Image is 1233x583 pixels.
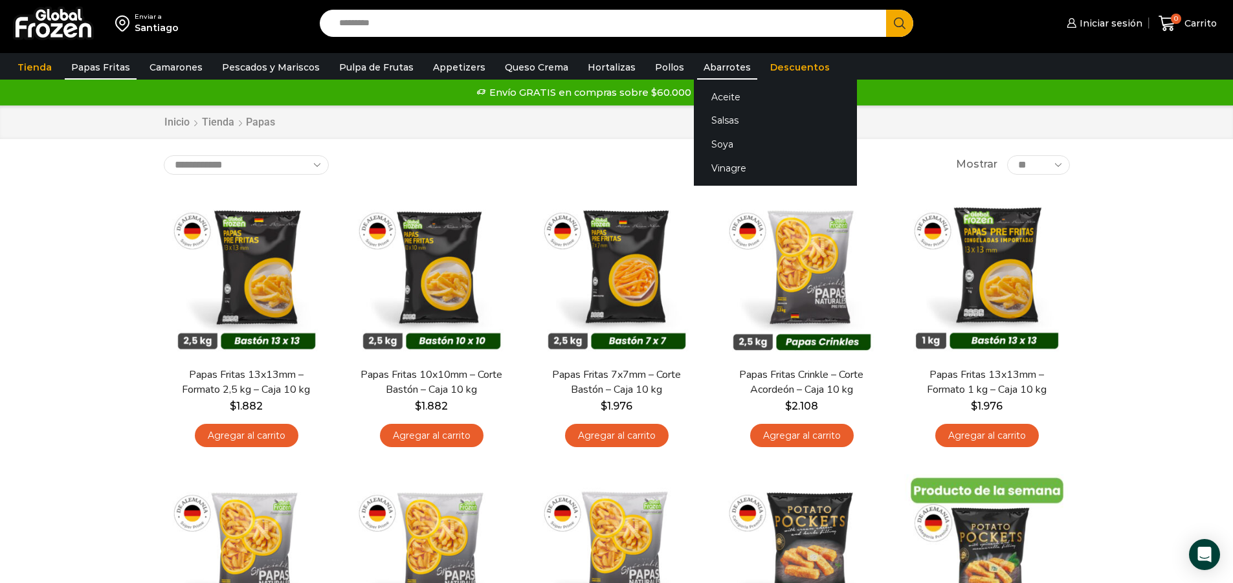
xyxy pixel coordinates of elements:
[649,55,691,80] a: Pollos
[750,424,854,448] a: Agregar al carrito: “Papas Fritas Crinkle - Corte Acordeón - Caja 10 kg”
[601,400,632,412] bdi: 1.976
[971,400,977,412] span: $
[195,424,298,448] a: Agregar al carrito: “Papas Fritas 13x13mm - Formato 2,5 kg - Caja 10 kg”
[135,12,179,21] div: Enviar a
[230,400,263,412] bdi: 1.882
[764,55,836,80] a: Descuentos
[427,55,492,80] a: Appetizers
[785,400,818,412] bdi: 2.108
[415,400,421,412] span: $
[164,115,275,130] nav: Breadcrumb
[935,424,1039,448] a: Agregar al carrito: “Papas Fritas 13x13mm - Formato 1 kg - Caja 10 kg”
[135,21,179,34] div: Santiago
[1063,10,1142,36] a: Iniciar sesión
[912,368,1061,397] a: Papas Fritas 13x13mm – Formato 1 kg – Caja 10 kg
[11,55,58,80] a: Tienda
[956,157,997,172] span: Mostrar
[1181,17,1217,30] span: Carrito
[565,424,669,448] a: Agregar al carrito: “Papas Fritas 7x7mm - Corte Bastón - Caja 10 kg”
[601,400,607,412] span: $
[886,10,913,37] button: Search button
[694,109,857,133] a: Salsas
[694,133,857,157] a: Soya
[1155,8,1220,39] a: 0 Carrito
[216,55,326,80] a: Pescados y Mariscos
[246,116,275,128] h1: Papas
[697,55,757,80] a: Abarrotes
[164,155,329,175] select: Pedido de la tienda
[694,156,857,180] a: Vinagre
[65,55,137,80] a: Papas Fritas
[1076,17,1142,30] span: Iniciar sesión
[333,55,420,80] a: Pulpa de Frutas
[143,55,209,80] a: Camarones
[1171,14,1181,24] span: 0
[542,368,691,397] a: Papas Fritas 7x7mm – Corte Bastón – Caja 10 kg
[727,368,876,397] a: Papas Fritas Crinkle – Corte Acordeón – Caja 10 kg
[201,115,235,130] a: Tienda
[971,400,1003,412] bdi: 1.976
[498,55,575,80] a: Queso Crema
[694,85,857,109] a: Aceite
[581,55,642,80] a: Hortalizas
[164,115,190,130] a: Inicio
[1189,539,1220,570] div: Open Intercom Messenger
[785,400,792,412] span: $
[230,400,236,412] span: $
[172,368,320,397] a: Papas Fritas 13x13mm – Formato 2,5 kg – Caja 10 kg
[380,424,483,448] a: Agregar al carrito: “Papas Fritas 10x10mm - Corte Bastón - Caja 10 kg”
[357,368,505,397] a: Papas Fritas 10x10mm – Corte Bastón – Caja 10 kg
[415,400,448,412] bdi: 1.882
[115,12,135,34] img: address-field-icon.svg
